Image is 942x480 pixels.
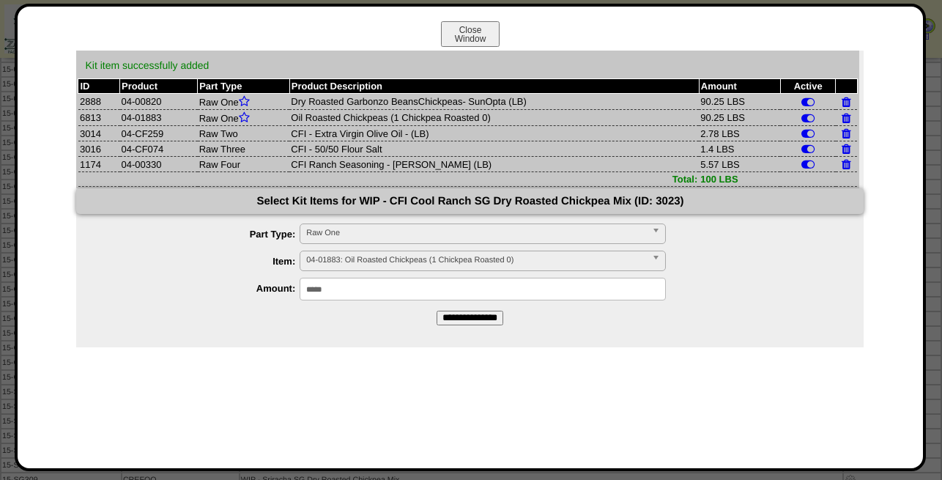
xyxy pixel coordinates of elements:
td: 3016 [78,141,120,157]
td: Raw Three [198,141,290,157]
td: 90.25 LBS [699,94,780,110]
label: Item: [105,256,300,267]
td: Oil Roasted Chickpeas (1 Chickpea Roasted 0) [289,110,699,126]
td: Raw Four [198,157,290,172]
div: Select Kit Items for WIP - CFI Cool Ranch SG Dry Roasted Chickpea Mix (ID: 3023) [76,188,864,214]
td: Raw Two [198,126,290,141]
td: 1174 [78,157,120,172]
th: Part Type [198,79,290,94]
td: 3014 [78,126,120,141]
span: Raw One [306,224,646,242]
label: Amount: [105,283,300,294]
th: ID [78,79,120,94]
td: 100 LBS [699,172,780,187]
label: Part Type: [105,229,300,240]
a: CloseWindow [440,33,501,44]
td: 2888 [78,94,120,110]
th: Active [780,79,836,94]
button: CloseWindow [441,21,500,47]
td: 90.25 LBS [699,110,780,126]
td: 04-00330 [120,157,198,172]
td: 5.57 LBS [699,157,780,172]
td: 04-CF259 [120,126,198,141]
th: Product Description [289,79,699,94]
td: CFI - 50/50 Flour Salt [289,141,699,157]
div: Kit item successfully added [78,52,857,78]
td: 04-01883 [120,110,198,126]
td: 1.4 LBS [699,141,780,157]
td: CFI - Extra Virgin Olive Oil - (LB) [289,126,699,141]
td: Raw One [198,94,290,110]
td: Raw One [198,110,290,126]
span: 04-01883: Oil Roasted Chickpeas (1 Chickpea Roasted 0) [306,251,646,269]
td: Total: [78,172,699,187]
td: 6813 [78,110,120,126]
th: Amount [699,79,780,94]
th: Product [120,79,198,94]
td: CFI Ranch Seasoning - [PERSON_NAME] (LB) [289,157,699,172]
td: Dry Roasted Garbonzo BeansChickpeas- SunOpta (LB) [289,94,699,110]
td: 2.78 LBS [699,126,780,141]
td: 04-00820 [120,94,198,110]
td: 04-CF074 [120,141,198,157]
